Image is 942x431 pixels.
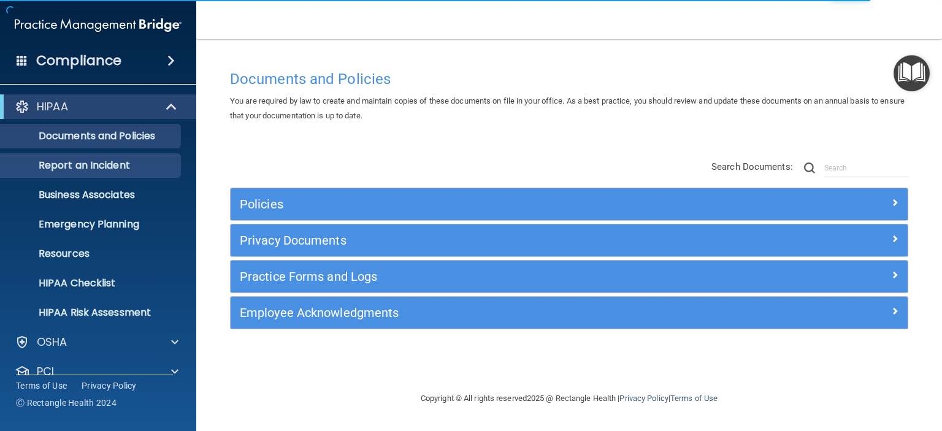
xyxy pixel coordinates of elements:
[824,159,908,177] input: Search
[240,197,729,211] h5: Policies
[16,380,67,392] a: Terms of Use
[15,13,182,37] img: PMB logo
[345,379,793,418] div: Copyright © All rights reserved 2025 @ Rectangle Health | |
[36,52,121,69] h4: Compliance
[37,99,68,114] p: HIPAA
[8,218,175,231] p: Emergency Planning
[619,394,668,403] a: Privacy Policy
[8,130,175,142] p: Documents and Policies
[16,397,117,409] span: Ⓒ Rectangle Health 2024
[230,71,908,87] h4: Documents and Policies
[8,159,175,172] p: Report an Incident
[894,55,930,91] button: Open Resource Center
[37,335,67,349] p: OSHA
[240,234,729,247] h5: Privacy Documents
[670,394,718,403] a: Terms of Use
[8,307,175,319] p: HIPAA Risk Assessment
[804,162,815,174] img: ic-search.3b580494.png
[37,364,54,379] p: PCI
[8,248,175,260] p: Resources
[240,270,729,283] h5: Practice Forms and Logs
[8,189,175,201] p: Business Associates
[240,306,729,319] h5: Employee Acknowledgments
[711,161,793,172] span: Search Documents:
[82,380,137,392] a: Privacy Policy
[230,96,905,120] span: You are required by law to create and maintain copies of these documents on file in your office. ...
[8,277,175,289] p: HIPAA Checklist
